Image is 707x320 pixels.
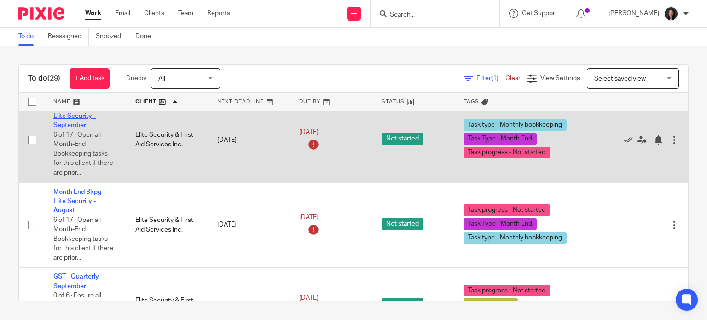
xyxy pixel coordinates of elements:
td: [DATE] [208,182,290,268]
td: Elite Security & First Aid Services Inc. [126,97,208,182]
td: Elite Security & First Aid Services Inc. [126,182,208,268]
a: Reassigned [48,28,89,46]
span: All [158,76,165,82]
span: Filter [476,75,505,81]
span: [DATE] [299,295,319,301]
span: Tags [464,99,479,104]
span: Not started [382,133,423,145]
span: (29) [47,75,60,82]
span: Task Type - GST [464,298,518,310]
span: Get Support [522,10,557,17]
span: Task progress - Not started [464,204,550,216]
img: Lili%20square.jpg [664,6,678,21]
input: Search [389,11,472,19]
span: Not started [382,218,423,230]
span: [DATE] [299,214,319,221]
a: Reports [207,9,230,18]
a: Clear [505,75,521,81]
span: Task Type - Month End [464,218,537,230]
a: Mark as done [624,135,637,145]
span: [DATE] [299,129,319,136]
a: Month End Bkpg - Elite Security - August [53,189,105,214]
td: [DATE] [208,97,290,182]
a: Snoozed [96,28,128,46]
a: To do [18,28,41,46]
p: [PERSON_NAME] [608,9,659,18]
span: View Settings [540,75,580,81]
a: Team [178,9,193,18]
img: Pixie [18,7,64,20]
span: Task progress - Not started [464,147,550,158]
a: Email [115,9,130,18]
span: Select saved view [594,76,646,82]
a: Done [135,28,158,46]
p: Due by [126,74,146,83]
a: Clients [144,9,164,18]
span: (1) [491,75,498,81]
span: Task Type - Month End [464,133,537,145]
a: Month End Bkpg - Elite Security - September [53,104,105,129]
span: 6 of 17 · Open all Month-End Bookkeeping tasks for this client if there are prior... [53,132,113,176]
a: + Add task [70,68,110,89]
h1: To do [28,74,60,83]
span: Task type - Monthly bookkeeping [464,232,567,244]
a: GST - Quarterly - September [53,273,103,289]
span: Task type - Monthly bookkeeping [464,119,567,131]
span: Not started [382,298,423,310]
span: Task progress - Not started [464,285,550,296]
span: 6 of 17 · Open all Month-End Bookkeeping tasks for this client if there are prior... [53,217,113,261]
a: Work [85,9,101,18]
